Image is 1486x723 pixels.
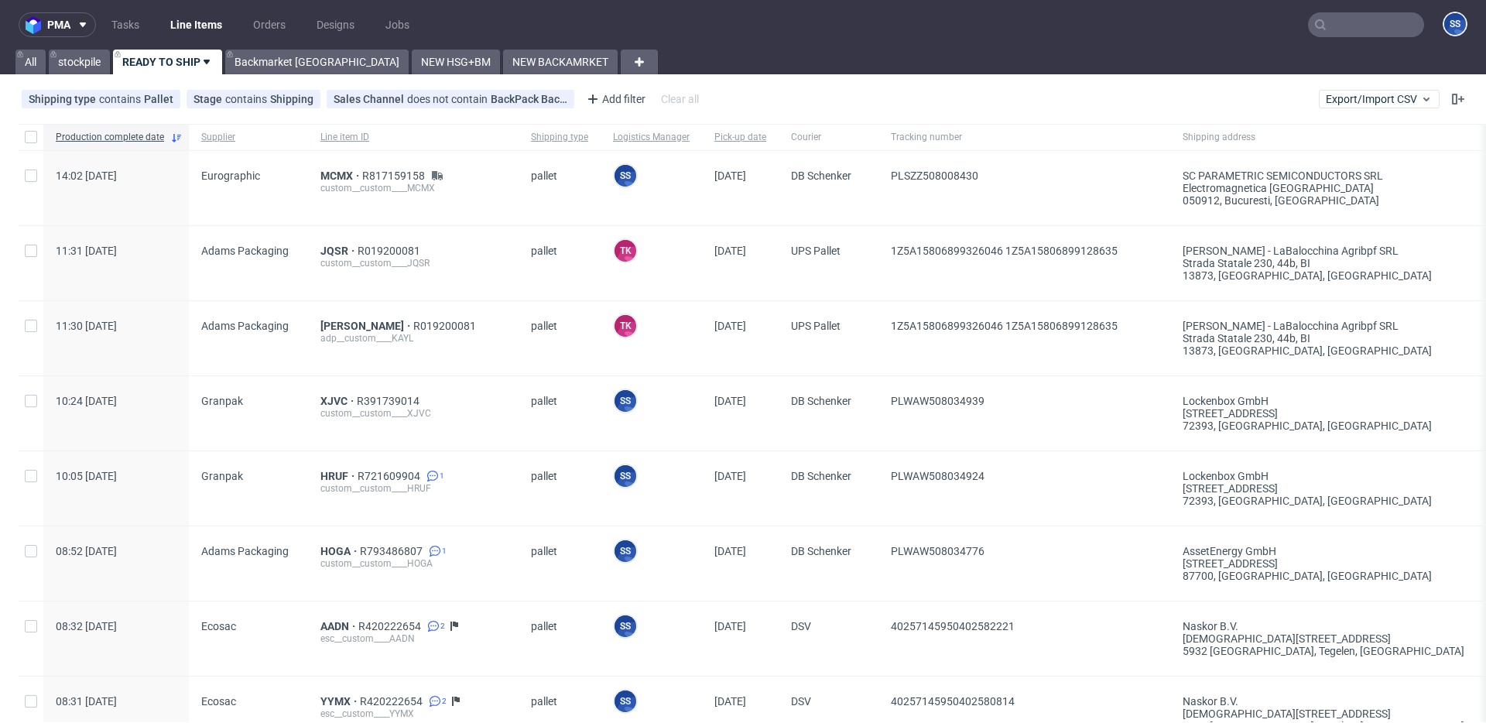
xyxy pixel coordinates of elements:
div: [STREET_ADDRESS] [1183,557,1464,570]
div: Add filter [580,87,649,111]
span: does not contain [407,93,491,105]
span: 2 [442,695,447,708]
span: Adams Packaging [201,320,289,332]
figcaption: SS [615,540,636,562]
div: Strada statale 230, 44b, BI [1183,332,1464,344]
div: Shipping [270,93,313,105]
span: pallet [531,545,588,582]
figcaption: SS [1444,13,1466,35]
span: Tracking number [891,131,1158,144]
span: 40257145950402582221 [891,620,1015,632]
div: [STREET_ADDRESS] [1183,407,1464,420]
button: pma [19,12,96,37]
div: Naskor B.V. [1183,695,1464,708]
a: Orders [244,12,295,37]
span: 2 [440,620,445,632]
span: 11:30 [DATE] [56,320,117,332]
div: custom__custom____JQSR [320,257,506,269]
button: Export/Import CSV [1319,90,1440,108]
div: Strada statale 230, 44b, BI [1183,257,1464,269]
figcaption: SS [615,165,636,187]
div: Lockenbox GmbH [1183,470,1464,482]
span: 1 [442,545,447,557]
a: 1 [423,470,444,482]
div: AssetEnergy GmbH [1183,545,1464,557]
span: DB Schenker [791,395,866,432]
a: JQSR [320,245,358,257]
div: 72393, [GEOGRAPHIC_DATA] , [GEOGRAPHIC_DATA] [1183,495,1464,507]
div: esc__custom____AADN [320,632,506,645]
figcaption: TK [615,315,636,337]
span: [DATE] [714,245,746,257]
span: 08:32 [DATE] [56,620,117,632]
a: 2 [424,620,445,632]
span: DSV [791,620,866,657]
a: AADN [320,620,358,632]
a: stockpile [49,50,110,74]
a: 2 [426,695,447,708]
div: [PERSON_NAME] - laBalocchina Agribpf SRL [1183,320,1464,332]
span: Granpak [201,470,243,482]
span: 08:52 [DATE] [56,545,117,557]
a: R420222654 [358,620,424,632]
a: HOGA [320,545,360,557]
span: Adams Packaging [201,245,289,257]
span: Ecosac [201,620,236,632]
span: [DATE] [714,395,746,407]
span: contains [225,93,270,105]
a: R019200081 [358,245,423,257]
span: pallet [531,245,588,282]
span: Pick-up date [714,131,766,144]
a: Jobs [376,12,419,37]
span: Export/Import CSV [1326,93,1433,105]
a: MCMX [320,170,362,182]
a: READY TO SHIP [113,50,222,74]
span: Ecosac [201,695,236,708]
span: HRUF [320,470,358,482]
span: [PERSON_NAME] [320,320,413,332]
div: esc__custom____YYMX [320,708,506,720]
span: pallet [531,470,588,507]
figcaption: SS [615,615,636,637]
span: [DATE] [714,545,746,557]
span: R721609904 [358,470,423,482]
span: contains [99,93,144,105]
div: 5932 [GEOGRAPHIC_DATA], Tegelen , [GEOGRAPHIC_DATA] [1183,645,1464,657]
span: Line item ID [320,131,506,144]
span: 1 [440,470,444,482]
a: R019200081 [413,320,479,332]
a: R793486807 [360,545,426,557]
div: custom__custom____HRUF [320,482,506,495]
div: 87700, [GEOGRAPHIC_DATA] , [GEOGRAPHIC_DATA] [1183,570,1464,582]
img: logo [26,16,47,34]
div: 72393, [GEOGRAPHIC_DATA] , [GEOGRAPHIC_DATA] [1183,420,1464,432]
span: Logistics Manager [613,131,690,144]
span: Shipping type [531,131,588,144]
span: PLSZZ508008430 [891,170,978,182]
span: UPS Pallet [791,245,866,282]
a: R420222654 [360,695,426,708]
a: R817159158 [362,170,428,182]
span: Eurographic [201,170,260,182]
span: 14:02 [DATE] [56,170,117,182]
span: pallet [531,395,588,432]
a: R391739014 [357,395,423,407]
div: Electromagnetica [GEOGRAPHIC_DATA] [1183,182,1464,194]
a: 1 [426,545,447,557]
figcaption: SS [615,690,636,712]
span: XJVC [320,395,357,407]
span: Production complete date [56,131,164,144]
div: [DEMOGRAPHIC_DATA][STREET_ADDRESS] [1183,708,1464,720]
a: Line Items [161,12,231,37]
div: [STREET_ADDRESS] [1183,482,1464,495]
span: PLWAW508034924 [891,470,984,482]
span: 1Z5A15806899326046 1Z5A15806899128635 [891,245,1118,257]
div: 13873, [GEOGRAPHIC_DATA] , [GEOGRAPHIC_DATA] [1183,344,1464,357]
a: NEW BACKAMRKET [503,50,618,74]
div: [DEMOGRAPHIC_DATA][STREET_ADDRESS] [1183,632,1464,645]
